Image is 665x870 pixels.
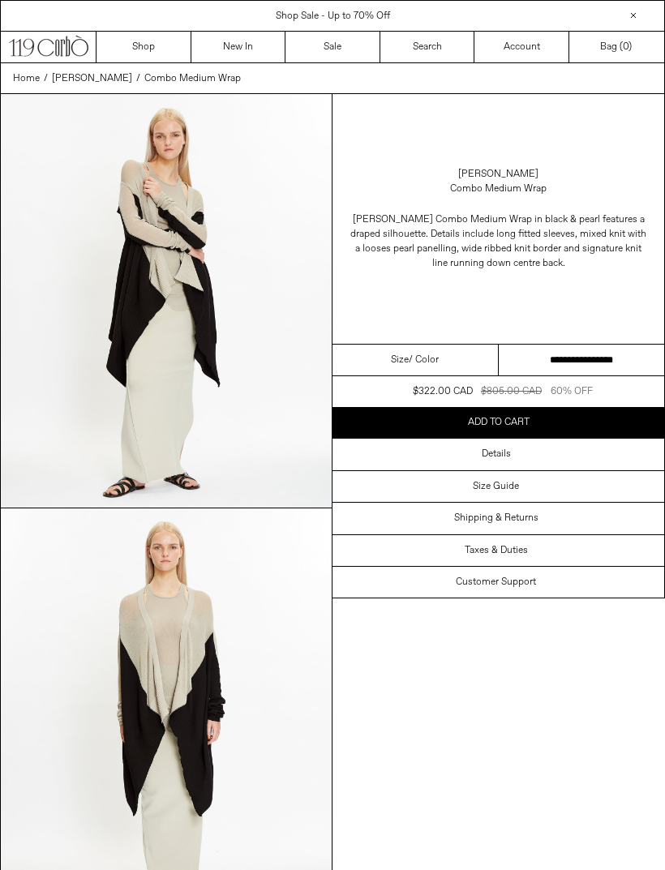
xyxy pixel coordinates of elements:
span: Add to cart [468,416,530,429]
span: Combo Medium Wrap [144,72,241,85]
span: 0 [623,41,629,54]
span: / [136,71,140,86]
a: Shop [97,32,191,62]
a: Sale [285,32,380,62]
a: Search [380,32,475,62]
span: Home [13,72,40,85]
div: [PERSON_NAME] Combo Medium Wrap in black & pearl features a draped silhouette. Details include lo... [349,212,648,271]
button: Add to cart [332,407,664,438]
a: Bag () [569,32,664,62]
span: ) [623,40,632,54]
div: 60% OFF [551,384,593,399]
span: / [44,71,48,86]
a: [PERSON_NAME] [458,167,538,182]
img: 2024-01-07-Corbo-e-Com1071copy_40b7da77-1163-4a47-a42b-3c9a853f3a0f_1800x1800.jpg [1,94,332,508]
a: Home [13,71,40,86]
a: New In [191,32,286,62]
div: Combo Medium Wrap [450,182,547,196]
h3: Size Guide [473,481,519,492]
div: $322.00 CAD [413,384,473,399]
a: Account [474,32,569,62]
a: Combo Medium Wrap [144,71,241,86]
span: / Color [409,353,439,367]
h3: Taxes & Duties [465,545,528,556]
h3: Customer Support [456,576,536,588]
span: Size [391,353,409,367]
a: Shop Sale - Up to 70% Off [276,10,390,23]
h3: Shipping & Returns [454,512,538,524]
a: [PERSON_NAME] [52,71,132,86]
div: $805.00 CAD [481,384,542,399]
h3: Details [482,448,511,460]
span: [PERSON_NAME] [52,72,132,85]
